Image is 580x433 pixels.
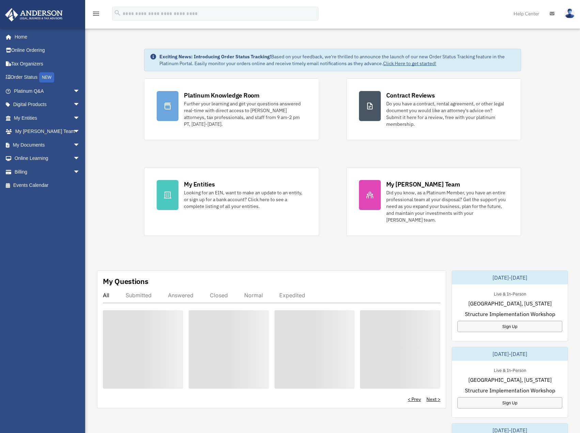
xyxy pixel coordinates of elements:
span: arrow_drop_down [73,84,87,98]
strong: Exciting News: Introducing Order Status Tracking! [159,54,271,60]
a: menu [92,12,100,18]
a: Sign Up [457,321,562,332]
span: [GEOGRAPHIC_DATA], [US_STATE] [468,299,552,308]
a: Tax Organizers [5,57,90,71]
div: Normal [244,292,263,299]
div: Did you know, as a Platinum Member, you have an entire professional team at your disposal? Get th... [386,189,508,223]
a: Sign Up [457,397,562,408]
div: Further your learning and get your questions answered real-time with direct access to [PERSON_NAM... [184,100,306,128]
a: Contract Reviews Do you have a contract, rental agreement, or other legal document you would like... [346,78,521,140]
i: menu [92,10,100,18]
div: Answered [168,292,193,299]
div: [DATE]-[DATE] [452,271,568,284]
div: Live & In-Person [488,290,532,297]
div: My [PERSON_NAME] Team [386,180,460,189]
div: NEW [39,72,54,83]
a: < Prev [408,396,421,403]
a: Platinum Knowledge Room Further your learning and get your questions answered real-time with dire... [144,78,319,140]
div: Based on your feedback, we're thrilled to announce the launch of our new Order Status Tracking fe... [159,53,515,67]
div: My Questions [103,276,148,286]
a: Online Ordering [5,44,90,57]
a: Next > [426,396,440,403]
a: Platinum Q&Aarrow_drop_down [5,84,90,98]
span: Structure Implementation Workshop [465,386,555,394]
a: My [PERSON_NAME] Team Did you know, as a Platinum Member, you have an entire professional team at... [346,167,521,236]
a: My [PERSON_NAME] Teamarrow_drop_down [5,125,90,138]
img: User Pic [565,9,575,18]
a: Order StatusNEW [5,71,90,85]
a: Digital Productsarrow_drop_down [5,98,90,111]
span: [GEOGRAPHIC_DATA], [US_STATE] [468,376,552,384]
div: Do you have a contract, rental agreement, or other legal document you would like an attorney's ad... [386,100,508,128]
div: My Entities [184,180,215,189]
div: Expedited [279,292,305,299]
div: Contract Reviews [386,91,435,100]
a: My Documentsarrow_drop_down [5,138,90,152]
span: arrow_drop_down [73,125,87,139]
a: Home [5,30,87,44]
a: Online Learningarrow_drop_down [5,152,90,165]
div: [DATE]-[DATE] [452,347,568,361]
span: arrow_drop_down [73,138,87,152]
a: Click Here to get started! [383,60,436,66]
div: Live & In-Person [488,366,532,373]
div: Submitted [126,292,152,299]
span: arrow_drop_down [73,111,87,125]
span: arrow_drop_down [73,152,87,166]
span: Structure Implementation Workshop [465,310,555,318]
div: All [103,292,109,299]
a: My Entitiesarrow_drop_down [5,111,90,125]
div: Looking for an EIN, want to make an update to an entity, or sign up for a bank account? Click her... [184,189,306,210]
a: Billingarrow_drop_down [5,165,90,179]
div: Platinum Knowledge Room [184,91,260,100]
a: Events Calendar [5,179,90,192]
i: search [114,9,121,17]
span: arrow_drop_down [73,165,87,179]
a: My Entities Looking for an EIN, want to make an update to an entity, or sign up for a bank accoun... [144,167,319,236]
img: Anderson Advisors Platinum Portal [3,8,65,21]
span: arrow_drop_down [73,98,87,112]
div: Closed [210,292,228,299]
